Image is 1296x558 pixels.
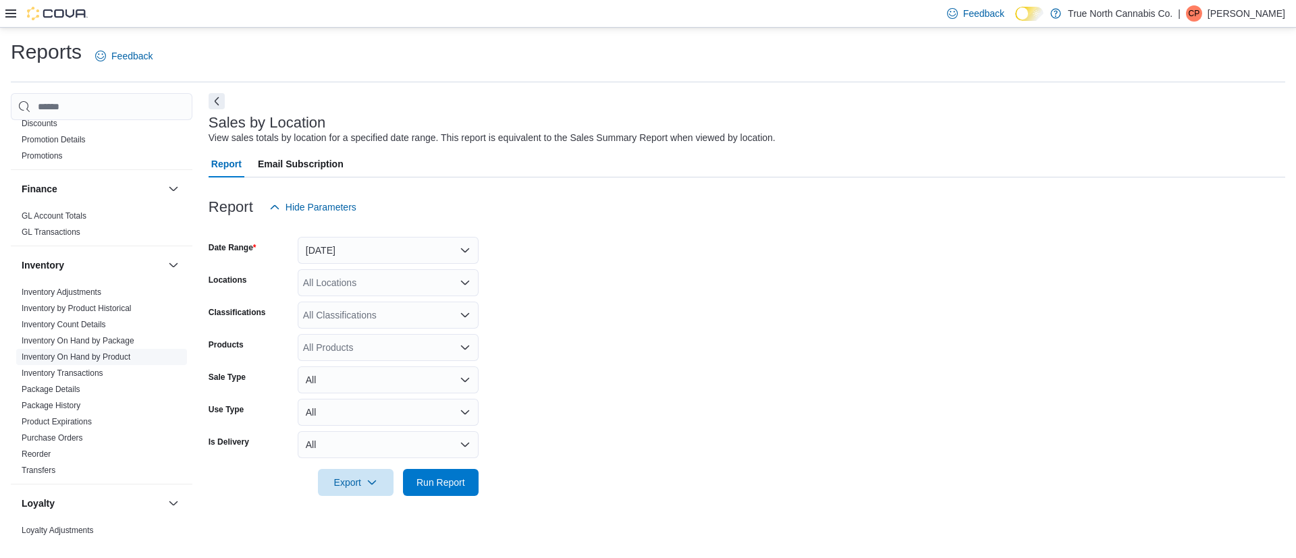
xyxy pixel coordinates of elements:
span: CP [1189,5,1200,22]
span: Email Subscription [258,150,344,177]
h3: Report [209,199,253,215]
button: All [298,399,479,426]
a: GL Transactions [22,227,80,237]
label: Is Delivery [209,437,249,447]
span: Transfers [22,465,55,476]
span: Inventory Transactions [22,368,103,379]
p: | [1178,5,1181,22]
span: Product Expirations [22,416,92,427]
button: Loyalty [165,495,182,511]
button: All [298,366,479,393]
span: Promotion Details [22,134,86,145]
button: Loyalty [22,497,163,510]
button: Inventory [165,257,182,273]
span: GL Transactions [22,227,80,238]
a: Inventory On Hand by Package [22,336,134,345]
label: Sale Type [209,372,246,383]
button: All [298,431,479,458]
a: Promotions [22,151,63,161]
a: Transfers [22,466,55,475]
span: Feedback [963,7,1004,20]
button: Open list of options [460,342,470,353]
a: Product Expirations [22,417,92,426]
button: Open list of options [460,277,470,288]
a: Purchase Orders [22,433,83,443]
a: Promotion Details [22,135,86,144]
a: GL Account Totals [22,211,86,221]
span: Discounts [22,118,57,129]
span: Loyalty Adjustments [22,525,94,536]
h3: Loyalty [22,497,55,510]
button: Export [318,469,394,496]
a: Inventory On Hand by Product [22,352,130,362]
span: Inventory Count Details [22,319,106,330]
button: Finance [165,181,182,197]
a: Inventory Adjustments [22,287,101,297]
p: True North Cannabis Co. [1068,5,1172,22]
button: Run Report [403,469,479,496]
button: Open list of options [460,310,470,320]
span: Package History [22,400,80,411]
h3: Finance [22,182,57,196]
button: Finance [22,182,163,196]
button: Inventory [22,258,163,272]
button: Hide Parameters [264,194,362,221]
a: Package History [22,401,80,410]
span: Inventory Adjustments [22,287,101,298]
span: Run Report [416,476,465,489]
div: Finance [11,208,192,246]
input: Dark Mode [1015,7,1044,21]
button: Next [209,93,225,109]
a: Inventory by Product Historical [22,304,132,313]
span: Hide Parameters [286,200,356,214]
span: Inventory by Product Historical [22,303,132,314]
label: Locations [209,275,247,285]
label: Use Type [209,404,244,415]
div: Charmella Penchuk [1186,5,1202,22]
span: Package Details [22,384,80,395]
h3: Sales by Location [209,115,326,131]
span: Report [211,150,242,177]
h1: Reports [11,38,82,65]
a: Package Details [22,385,80,394]
h3: Inventory [22,258,64,272]
label: Date Range [209,242,256,253]
a: Reorder [22,449,51,459]
label: Classifications [209,307,266,318]
img: Cova [27,7,88,20]
span: Feedback [111,49,153,63]
div: View sales totals by location for a specified date range. This report is equivalent to the Sales ... [209,131,776,145]
a: Discounts [22,119,57,128]
a: Feedback [90,43,158,69]
a: Inventory Transactions [22,368,103,378]
a: Inventory Count Details [22,320,106,329]
div: Inventory [11,284,192,484]
span: Reorder [22,449,51,459]
label: Products [209,339,244,350]
button: [DATE] [298,237,479,264]
a: Loyalty Adjustments [22,526,94,535]
span: Export [326,469,385,496]
span: Dark Mode [1015,21,1016,22]
span: Inventory On Hand by Package [22,335,134,346]
div: Discounts & Promotions [11,115,192,169]
p: [PERSON_NAME] [1208,5,1285,22]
